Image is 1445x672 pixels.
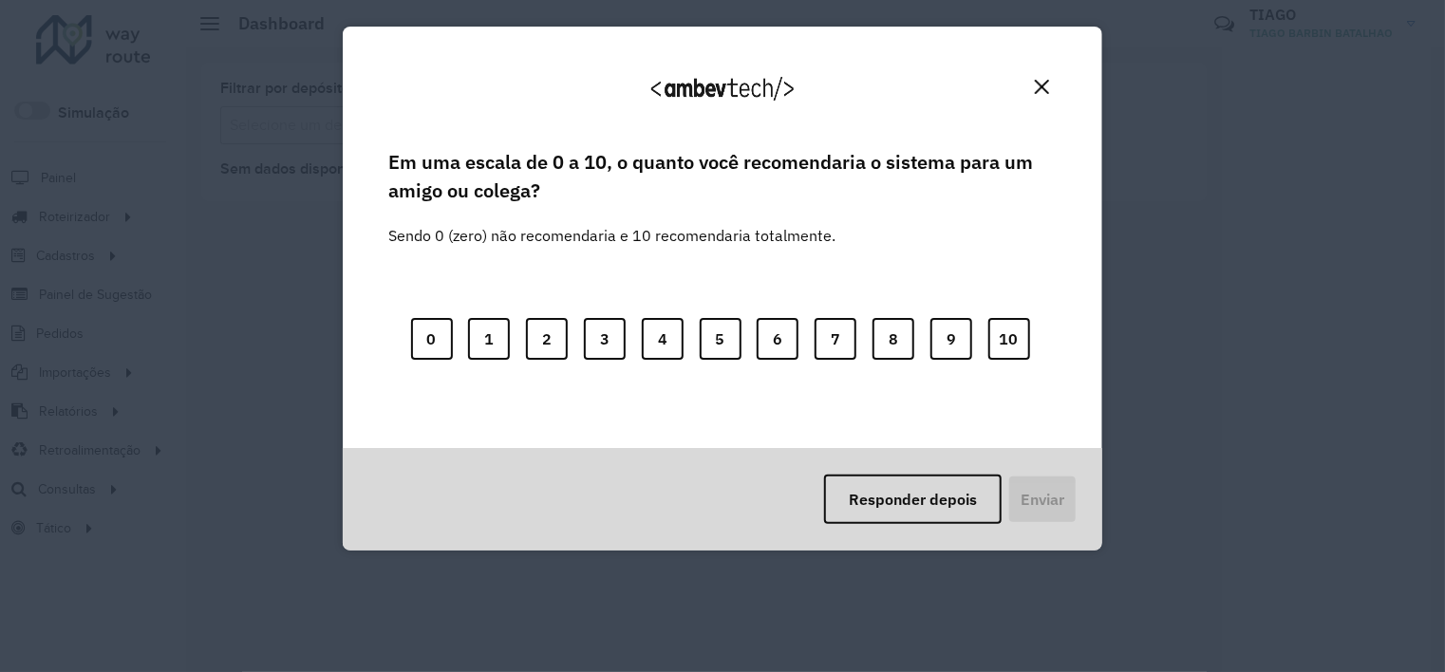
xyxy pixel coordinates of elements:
button: 2 [526,318,568,360]
button: 4 [642,318,684,360]
button: 0 [411,318,453,360]
button: 6 [757,318,798,360]
button: 7 [815,318,856,360]
button: 1 [468,318,510,360]
button: 5 [700,318,741,360]
img: Close [1035,80,1049,94]
button: 8 [873,318,914,360]
label: Sendo 0 (zero) não recomendaria e 10 recomendaria totalmente. [388,201,835,247]
button: Close [1027,72,1057,102]
img: Logo Ambevtech [651,77,794,101]
button: 9 [930,318,972,360]
label: Em uma escala de 0 a 10, o quanto você recomendaria o sistema para um amigo ou colega? [388,148,1057,206]
button: 10 [988,318,1030,360]
button: 3 [584,318,626,360]
button: Responder depois [824,475,1002,524]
